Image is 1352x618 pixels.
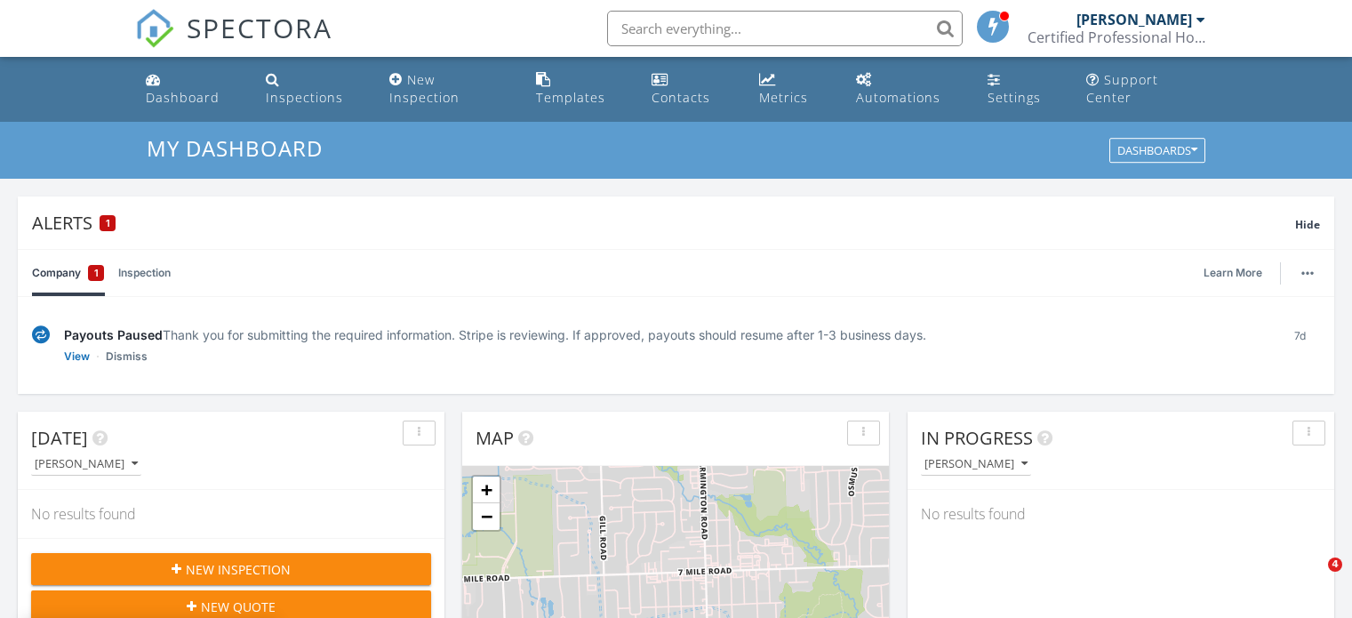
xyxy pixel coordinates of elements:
a: SPECTORA [135,24,332,61]
a: Dashboard [139,64,244,115]
img: The Best Home Inspection Software - Spectora [135,9,174,48]
span: New Quote [201,598,276,616]
a: Zoom out [473,503,500,530]
div: Metrics [759,89,808,106]
a: Contacts [644,64,738,115]
span: Map [476,426,514,450]
button: [PERSON_NAME] [31,453,141,477]
a: Automations (Basic) [849,64,966,115]
img: ellipsis-632cfdd7c38ec3a7d453.svg [1301,271,1314,275]
a: Inspection [118,250,171,296]
div: Automations [856,89,940,106]
a: Learn More [1204,264,1273,282]
div: [PERSON_NAME] [35,458,138,470]
span: Hide [1295,217,1320,232]
div: Settings [988,89,1041,106]
div: Dashboard [146,89,220,106]
button: New Inspection [31,553,431,585]
a: View [64,348,90,365]
div: No results found [908,490,1334,538]
div: Alerts [32,211,1295,235]
span: 4 [1328,558,1342,572]
span: [DATE] [31,426,88,450]
span: 1 [94,264,99,282]
button: [PERSON_NAME] [921,453,1031,477]
div: Thank you for submitting the required information. Stripe is reviewing. If approved, payouts shou... [64,325,1266,344]
div: No results found [18,490,444,538]
div: [PERSON_NAME] [1076,11,1192,28]
a: Templates [529,64,630,115]
div: New Inspection [389,71,460,106]
iframe: Intercom live chat [1292,558,1334,600]
div: Templates [536,89,605,106]
a: Dismiss [106,348,148,365]
div: 7d [1280,325,1320,365]
div: Support Center [1086,71,1158,106]
div: Inspections [266,89,343,106]
a: Inspections [259,64,367,115]
input: Search everything... [607,11,963,46]
a: Settings [980,64,1065,115]
span: Payouts Paused [64,327,163,342]
span: 1 [106,217,110,229]
span: New Inspection [186,560,291,579]
button: Dashboards [1109,139,1205,164]
span: In Progress [921,426,1033,450]
a: Zoom in [473,477,500,503]
span: My Dashboard [147,133,323,163]
div: Dashboards [1117,145,1197,157]
a: Metrics [752,64,836,115]
a: Company [32,250,104,296]
span: SPECTORA [187,9,332,46]
div: [PERSON_NAME] [924,458,1028,470]
div: Contacts [652,89,710,106]
img: under-review-2fe708636b114a7f4b8d.svg [32,325,50,344]
div: Certified Professional Home Inspection [1028,28,1205,46]
a: Support Center [1079,64,1213,115]
a: New Inspection [382,64,515,115]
